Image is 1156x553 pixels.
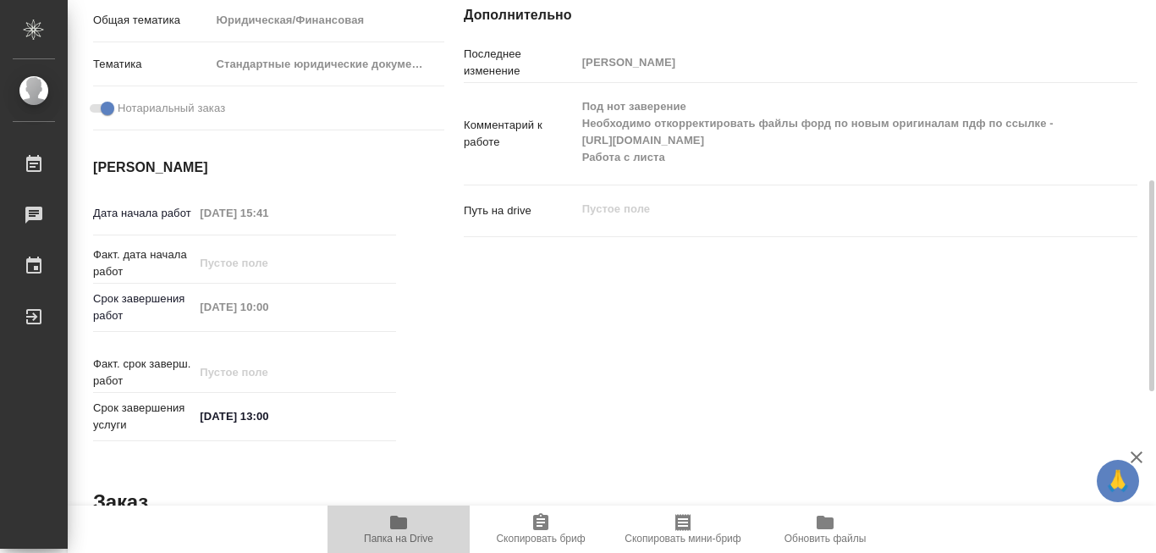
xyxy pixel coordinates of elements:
button: Скопировать бриф [470,506,612,553]
textarea: Под нот заверение Необходимо откорректировать файлы форд по новым оригиналам пдф по ссылке - [URL... [576,92,1082,172]
h4: Дополнительно [464,5,1137,25]
h2: Заказ [93,489,148,516]
span: 🙏 [1104,463,1132,499]
button: Папка на Drive [328,506,470,553]
input: Пустое поле [194,201,342,225]
span: Скопировать бриф [496,533,585,545]
div: Стандартные юридические документы, договоры, уставы [210,50,444,79]
p: Комментарий к работе [464,117,576,151]
button: Скопировать мини-бриф [612,506,754,553]
input: Пустое поле [194,295,342,319]
p: Факт. дата начала работ [93,246,194,280]
p: Последнее изменение [464,46,576,80]
input: Пустое поле [576,50,1082,75]
p: Общая тематика [93,12,210,29]
p: Факт. срок заверш. работ [93,356,194,390]
div: Юридическая/Финансовая [210,6,444,35]
p: Срок завершения услуги [93,400,194,434]
p: Срок завершения работ [93,290,194,324]
button: 🙏 [1097,460,1139,502]
p: Тематика [93,56,210,73]
span: Нотариальный заказ [118,100,225,117]
span: Скопировать мини-бриф [625,533,740,545]
p: Путь на drive [464,202,576,219]
p: Дата начала работ [93,205,194,222]
input: ✎ Введи что-нибудь [194,404,342,429]
button: Обновить файлы [754,506,896,553]
span: Папка на Drive [364,533,433,545]
input: Пустое поле [194,251,342,275]
input: Пустое поле [194,360,342,384]
h4: [PERSON_NAME] [93,158,396,178]
span: Обновить файлы [784,533,867,545]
